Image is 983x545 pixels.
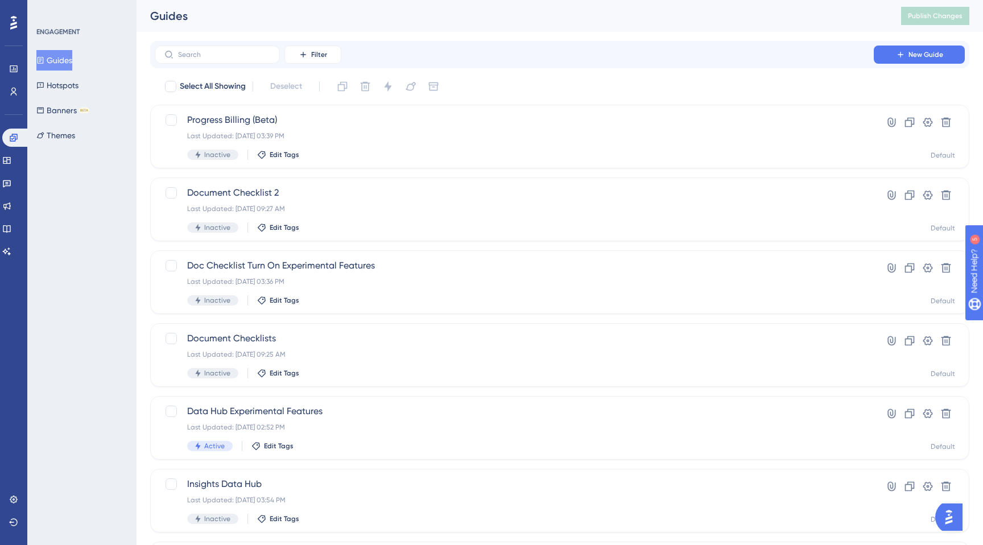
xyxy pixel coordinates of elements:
[257,223,299,232] button: Edit Tags
[187,404,841,418] span: Data Hub Experimental Features
[257,514,299,523] button: Edit Tags
[36,100,89,121] button: BannersBETA
[270,514,299,523] span: Edit Tags
[27,3,71,16] span: Need Help?
[204,369,230,378] span: Inactive
[79,6,82,15] div: 5
[931,224,955,233] div: Default
[187,259,841,272] span: Doc Checklist Turn On Experimental Features
[908,11,963,20] span: Publish Changes
[908,50,943,59] span: New Guide
[36,125,75,146] button: Themes
[187,496,841,505] div: Last Updated: [DATE] 03:54 PM
[931,515,955,524] div: Default
[901,7,969,25] button: Publish Changes
[260,76,312,97] button: Deselect
[204,150,230,159] span: Inactive
[931,442,955,451] div: Default
[257,296,299,305] button: Edit Tags
[935,500,969,534] iframe: UserGuiding AI Assistant Launcher
[204,441,225,451] span: Active
[187,332,841,345] span: Document Checklists
[79,108,89,113] div: BETA
[270,369,299,378] span: Edit Tags
[257,150,299,159] button: Edit Tags
[180,80,246,93] span: Select All Showing
[36,50,72,71] button: Guides
[150,8,873,24] div: Guides
[270,296,299,305] span: Edit Tags
[931,151,955,160] div: Default
[178,51,270,59] input: Search
[264,441,294,451] span: Edit Tags
[931,296,955,305] div: Default
[257,369,299,378] button: Edit Tags
[311,50,327,59] span: Filter
[187,277,841,286] div: Last Updated: [DATE] 03:36 PM
[204,223,230,232] span: Inactive
[270,223,299,232] span: Edit Tags
[931,369,955,378] div: Default
[270,150,299,159] span: Edit Tags
[187,186,841,200] span: Document Checklist 2
[187,131,841,141] div: Last Updated: [DATE] 03:39 PM
[187,423,841,432] div: Last Updated: [DATE] 02:52 PM
[187,113,841,127] span: Progress Billing (Beta)
[874,46,965,64] button: New Guide
[270,80,302,93] span: Deselect
[36,75,79,96] button: Hotspots
[284,46,341,64] button: Filter
[204,296,230,305] span: Inactive
[204,514,230,523] span: Inactive
[187,204,841,213] div: Last Updated: [DATE] 09:27 AM
[187,477,841,491] span: Insights Data Hub
[36,27,80,36] div: ENGAGEMENT
[187,350,841,359] div: Last Updated: [DATE] 09:25 AM
[251,441,294,451] button: Edit Tags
